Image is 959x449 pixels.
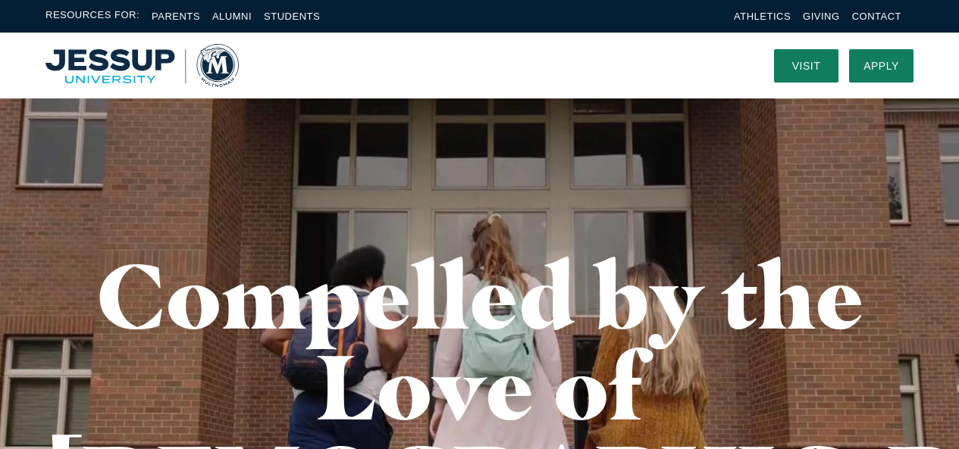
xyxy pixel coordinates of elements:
[45,44,239,87] img: Multnomah University Logo
[774,49,838,83] a: Visit
[264,11,320,22] a: Students
[212,11,252,22] a: Alumni
[45,44,239,87] a: Home
[803,11,840,22] a: Giving
[734,11,791,22] a: Athletics
[849,49,914,83] a: Apply
[852,11,901,22] a: Contact
[45,8,139,25] span: Resources For:
[152,11,200,22] a: Parents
